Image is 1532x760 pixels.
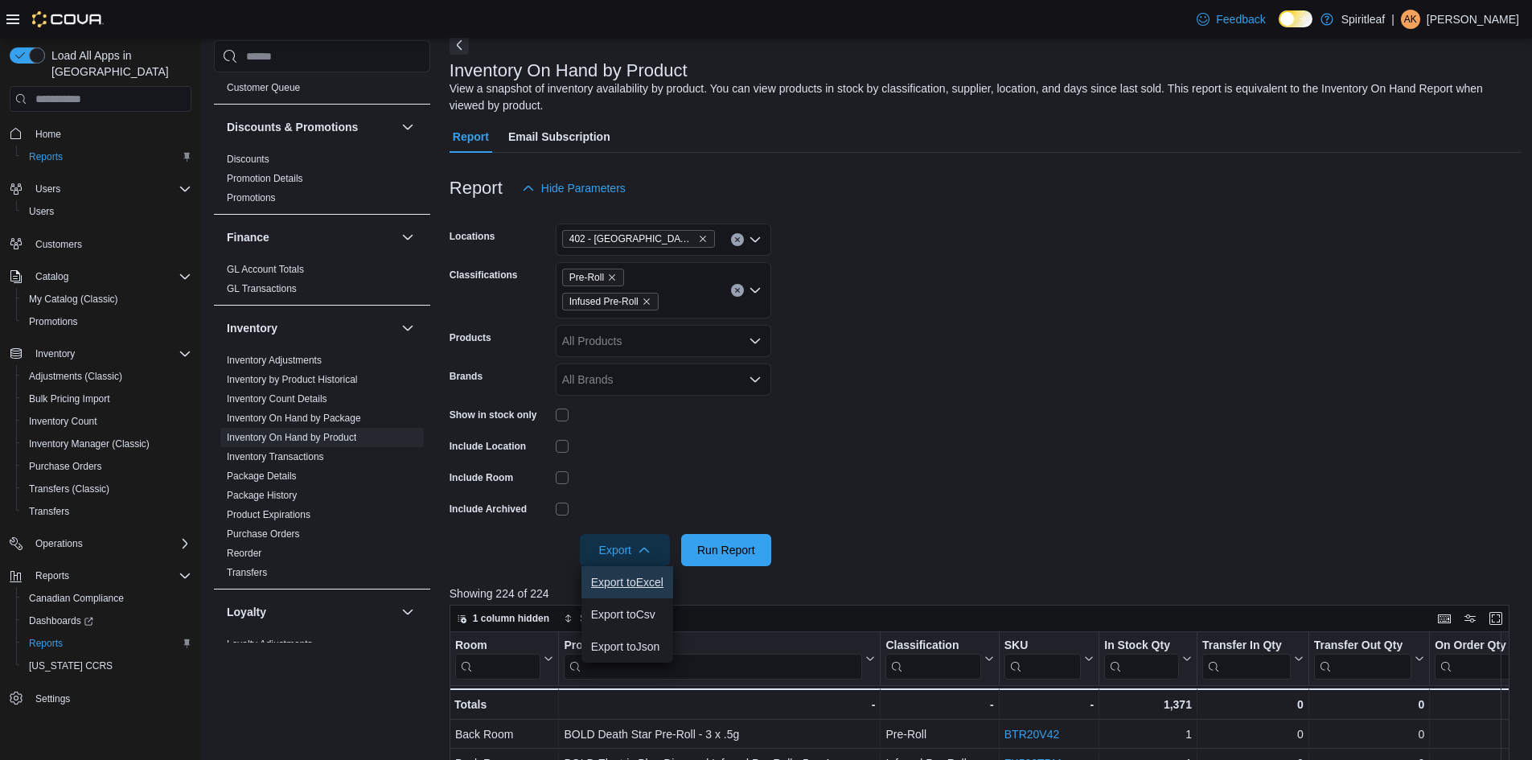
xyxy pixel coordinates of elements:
[227,393,327,405] a: Inventory Count Details
[29,689,76,709] a: Settings
[35,128,61,141] span: Home
[450,179,503,198] h3: Report
[1435,695,1528,714] div: 0
[35,238,82,251] span: Customers
[1314,695,1424,714] div: 0
[450,409,537,421] label: Show in stock only
[589,534,660,566] span: Export
[1202,639,1291,654] div: Transfer In Qty
[450,370,483,383] label: Brands
[1435,725,1528,744] div: 0
[29,483,109,495] span: Transfers (Classic)
[29,315,78,328] span: Promotions
[227,229,269,245] h3: Finance
[16,146,198,168] button: Reports
[3,232,198,256] button: Customers
[35,537,83,550] span: Operations
[1401,10,1420,29] div: Alica K
[227,604,395,620] button: Loyalty
[214,351,430,589] div: Inventory
[29,370,122,383] span: Adjustments (Classic)
[16,478,198,500] button: Transfers (Classic)
[1004,695,1094,714] div: -
[23,434,191,454] span: Inventory Manager (Classic)
[227,604,266,620] h3: Loyalty
[227,638,313,651] span: Loyalty Adjustments
[885,639,993,680] button: Classification
[214,260,430,305] div: Finance
[450,35,469,55] button: Next
[29,438,150,450] span: Inventory Manager (Classic)
[450,269,518,281] label: Classifications
[16,610,198,632] a: Dashboards
[227,154,269,165] a: Discounts
[227,412,361,425] span: Inventory On Hand by Package
[562,293,659,310] span: Infused Pre-Roll
[569,231,695,247] span: 402 - [GEOGRAPHIC_DATA] ([GEOGRAPHIC_DATA])
[564,695,875,714] div: -
[455,639,553,680] button: Room
[29,688,191,709] span: Settings
[569,294,639,310] span: Infused Pre-Roll
[16,655,198,677] button: [US_STATE] CCRS
[569,269,604,286] span: Pre-Roll
[227,320,395,336] button: Inventory
[29,614,93,627] span: Dashboards
[749,335,762,347] button: Open list of options
[29,566,76,585] button: Reports
[29,344,191,364] span: Inventory
[749,373,762,386] button: Open list of options
[227,192,276,203] a: Promotions
[35,347,75,360] span: Inventory
[885,725,993,744] div: Pre-Roll
[1391,10,1394,29] p: |
[1004,639,1094,680] button: SKU
[227,119,395,135] button: Discounts & Promotions
[1435,639,1515,680] div: On Order Qty
[591,576,663,589] span: Export to Excel
[1190,3,1271,35] a: Feedback
[564,725,875,744] div: BOLD Death Star Pre-Roll - 3 x .5g
[1216,11,1265,27] span: Feedback
[1104,639,1179,654] div: In Stock Qty
[29,267,75,286] button: Catalog
[564,639,862,654] div: Product
[23,147,191,166] span: Reports
[23,412,191,431] span: Inventory Count
[557,609,629,628] button: Sort fields
[1435,639,1528,680] button: On Order Qty
[591,608,663,621] span: Export to Csv
[1202,639,1304,680] button: Transfer In Qty
[398,602,417,622] button: Loyalty
[32,11,104,27] img: Cova
[23,389,191,409] span: Bulk Pricing Import
[227,566,267,579] span: Transfers
[473,612,549,625] span: 1 column hidden
[455,639,540,680] div: Room
[1202,639,1291,680] div: Transfer In Qty
[227,263,304,276] span: GL Account Totals
[29,392,110,405] span: Bulk Pricing Import
[1104,639,1179,680] div: In Stock Qty
[227,567,267,578] a: Transfers
[23,611,100,631] a: Dashboards
[885,695,993,714] div: -
[227,431,356,444] span: Inventory On Hand by Product
[697,542,755,558] span: Run Report
[227,489,297,502] span: Package History
[227,119,358,135] h3: Discounts & Promotions
[749,284,762,297] button: Open list of options
[16,632,198,655] button: Reports
[16,288,198,310] button: My Catalog (Classic)
[227,548,261,559] a: Reorder
[16,410,198,433] button: Inventory Count
[29,234,191,254] span: Customers
[227,413,361,424] a: Inventory On Hand by Package
[455,639,540,654] div: Room
[35,270,68,283] span: Catalog
[23,434,156,454] a: Inventory Manager (Classic)
[29,637,63,650] span: Reports
[23,634,191,653] span: Reports
[45,47,191,80] span: Load All Apps in [GEOGRAPHIC_DATA]
[227,81,300,94] span: Customer Queue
